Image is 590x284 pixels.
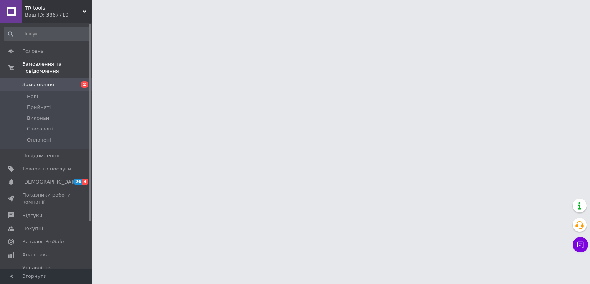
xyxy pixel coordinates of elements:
[27,93,38,100] span: Нові
[27,125,53,132] span: Скасовані
[22,192,71,205] span: Показники роботи компанії
[22,48,44,55] span: Головна
[22,225,43,232] span: Покупці
[82,179,88,185] span: 4
[22,179,79,185] span: [DEMOGRAPHIC_DATA]
[27,104,51,111] span: Прийняті
[22,61,92,75] span: Замовлення та повідомлення
[22,264,71,278] span: Управління сайтом
[27,115,51,122] span: Виконані
[22,212,42,219] span: Відгуки
[22,165,71,172] span: Товари та послуги
[25,5,83,12] span: TR-tools
[22,81,54,88] span: Замовлення
[22,152,60,159] span: Повідомлення
[81,81,88,88] span: 2
[73,179,82,185] span: 26
[22,238,64,245] span: Каталог ProSale
[573,237,588,252] button: Чат з покупцем
[25,12,92,18] div: Ваш ID: 3867710
[22,251,49,258] span: Аналітика
[27,137,51,144] span: Оплачені
[4,27,91,41] input: Пошук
